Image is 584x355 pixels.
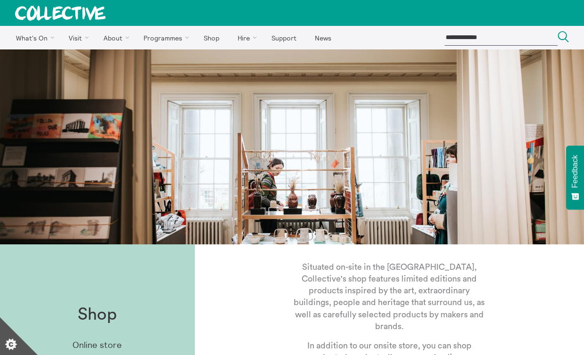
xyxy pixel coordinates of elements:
[306,26,339,49] a: News
[78,305,117,324] h1: Shop
[136,26,194,49] a: Programmes
[8,26,59,49] a: What's On
[571,155,579,188] span: Feedback
[263,26,304,49] a: Support
[566,145,584,210] button: Feedback - Show survey
[95,26,134,49] a: About
[72,340,122,350] p: Online store
[292,261,486,332] p: Situated on-site in the [GEOGRAPHIC_DATA], Collective's shop features limited editions and produc...
[195,26,227,49] a: Shop
[230,26,262,49] a: Hire
[61,26,94,49] a: Visit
